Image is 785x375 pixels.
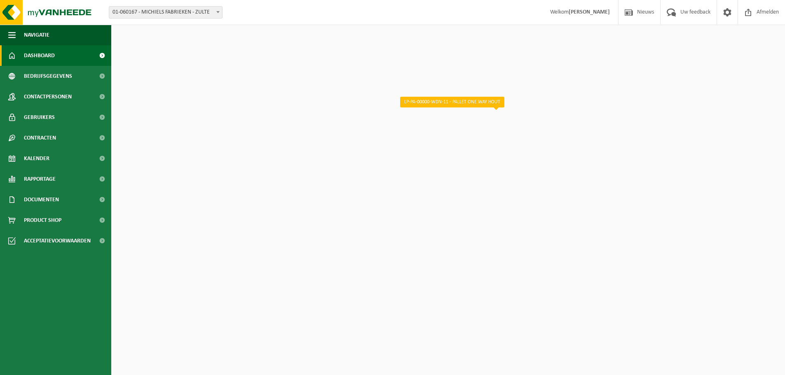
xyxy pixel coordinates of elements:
span: Navigatie [24,25,49,45]
span: Rapportage [24,169,56,189]
span: 01-060167 - MICHIELS FABRIEKEN - ZULTE [109,7,222,18]
span: Bedrijfsgegevens [24,66,72,86]
span: Contracten [24,128,56,148]
span: 01-060167 - MICHIELS FABRIEKEN - ZULTE [109,6,223,19]
span: Acceptatievoorwaarden [24,231,91,251]
span: Dashboard [24,45,55,66]
span: Kalender [24,148,49,169]
span: Documenten [24,189,59,210]
strong: [PERSON_NAME] [569,9,610,15]
span: Gebruikers [24,107,55,128]
span: Contactpersonen [24,86,72,107]
span: Product Shop [24,210,61,231]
